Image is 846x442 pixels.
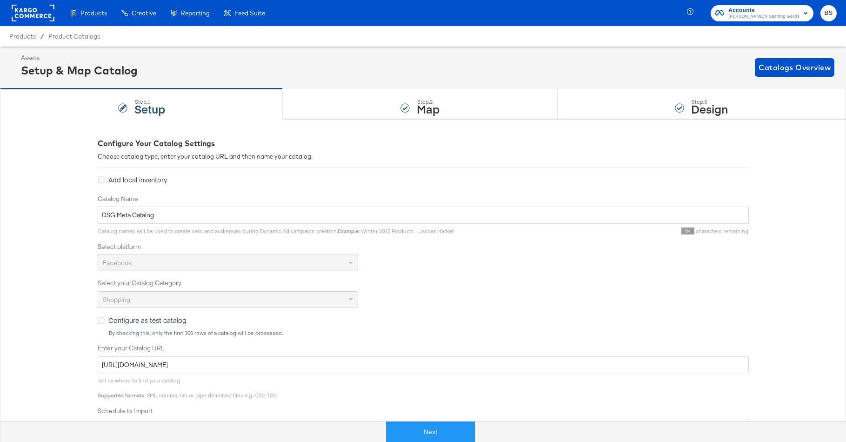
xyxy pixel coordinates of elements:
label: Catalog Name [98,194,749,203]
span: Products [9,33,36,40]
strong: Design [691,101,728,116]
input: Name your catalog e.g. My Dynamic Product Catalog [98,207,749,224]
span: Configure as test catalog [108,315,187,325]
span: Accounts [728,6,799,15]
span: BS [824,8,833,19]
button: Accounts[PERSON_NAME]'s Sporting Goods [711,5,813,21]
span: / [36,33,48,40]
input: Enter Catalog URL, e.g. http://www.example.com/products.xml [98,356,749,374]
span: Facebook [103,259,132,267]
strong: Supported formats [98,392,144,399]
span: Catalogs Overview [759,61,831,74]
span: Reporting [181,9,210,17]
div: By checking this, only the first 100 rows of a catalog will be processed. [108,330,749,336]
div: Choose catalog type, enter your catalog URL and then name your catalog. [98,152,749,161]
div: Setup & Map Catalog [21,62,138,78]
span: Catalog names will be used to create sets and audiences during Dynamic Ad campaign creation. : Wi... [98,228,454,234]
strong: Setup [134,101,165,116]
div: Assets [21,54,138,62]
strong: Example [338,228,359,234]
div: Step: 1 [134,99,165,105]
label: Enter your Catalog URL [98,344,749,353]
strong: Map [417,101,440,116]
span: [PERSON_NAME]'s Sporting Goods [728,13,799,20]
a: Product Catalogs [48,33,100,40]
span: Creative [132,9,156,17]
span: Products [80,9,107,17]
label: Schedule to Import [98,407,749,415]
label: Select your Catalog Category [98,279,749,288]
span: Add local inventory [108,175,167,184]
span: 84 [681,228,694,234]
div: Step: 2 [417,99,440,105]
span: Tell us where to find your catalog. : XML, comma, tab or pipe delimited files e.g. CSV, TSV. [98,377,277,399]
div: characters remaining [454,228,749,235]
button: Catalogs Overview [755,58,834,77]
span: Shopping [103,295,130,304]
button: BS [820,5,837,21]
label: Select platform [98,242,749,251]
div: Configure Your Catalog Settings [98,138,749,149]
span: Feed Suite [234,9,265,17]
div: Step: 3 [691,99,728,105]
